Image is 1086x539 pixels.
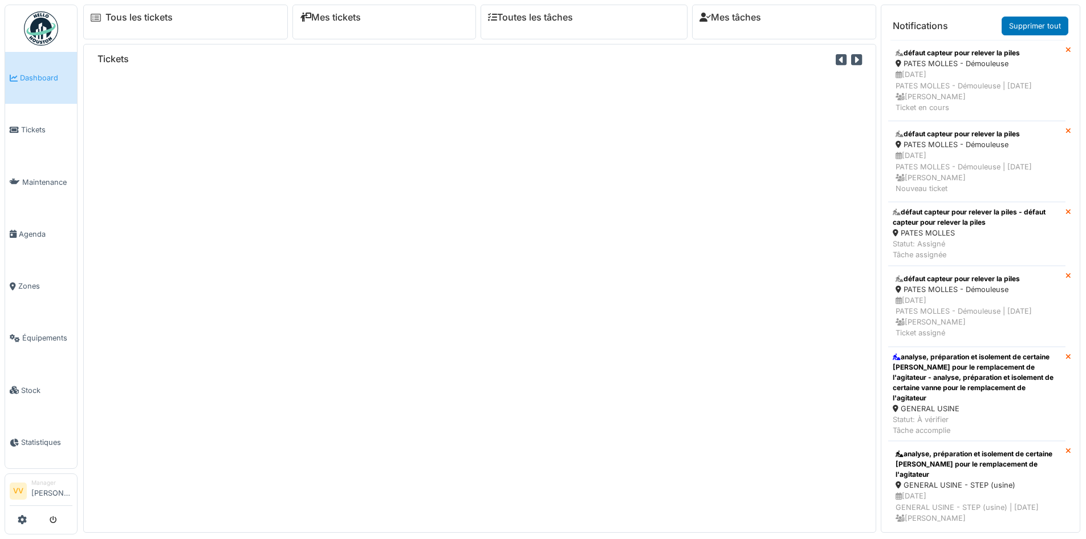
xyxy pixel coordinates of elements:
[896,129,1058,139] div: défaut capteur pour relever la piles
[22,177,72,188] span: Maintenance
[893,414,1061,436] div: Statut: À vérifier Tâche accomplie
[896,449,1058,480] div: analyse, préparation et isolement de certaine [PERSON_NAME] pour le remplacement de l'agitateur
[888,40,1065,121] a: défaut capteur pour relever la piles PATES MOLLES - Démouleuse [DATE]PATES MOLLES - Démouleuse | ...
[896,58,1058,69] div: PATES MOLLES - Démouleuse
[896,150,1058,194] div: [DATE] PATES MOLLES - Démouleuse | [DATE] [PERSON_NAME] Nouveau ticket
[888,202,1065,266] a: défaut capteur pour relever la piles - défaut capteur pour relever la piles PATES MOLLES Statut: ...
[19,229,72,240] span: Agenda
[893,238,1061,260] div: Statut: Assigné Tâche assignée
[5,312,77,364] a: Équipements
[488,12,573,23] a: Toutes les tâches
[300,12,361,23] a: Mes tickets
[105,12,173,23] a: Tous les tickets
[893,352,1061,403] div: analyse, préparation et isolement de certaine [PERSON_NAME] pour le remplacement de l'agitateur -...
[24,11,58,46] img: Badge_color-CXgf-gQk.svg
[5,260,77,312] a: Zones
[5,156,77,208] a: Maintenance
[888,266,1065,347] a: défaut capteur pour relever la piles PATES MOLLES - Démouleuse [DATE]PATES MOLLES - Démouleuse | ...
[896,491,1058,534] div: [DATE] GENERAL USINE - STEP (usine) | [DATE] [PERSON_NAME] Ticket en cours
[888,347,1065,441] a: analyse, préparation et isolement de certaine [PERSON_NAME] pour le remplacement de l'agitateur -...
[896,48,1058,58] div: défaut capteur pour relever la piles
[5,52,77,104] a: Dashboard
[22,333,72,343] span: Équipements
[896,139,1058,150] div: PATES MOLLES - Démouleuse
[699,12,761,23] a: Mes tâches
[21,124,72,135] span: Tickets
[896,69,1058,113] div: [DATE] PATES MOLLES - Démouleuse | [DATE] [PERSON_NAME] Ticket en cours
[888,121,1065,202] a: défaut capteur pour relever la piles PATES MOLLES - Démouleuse [DATE]PATES MOLLES - Démouleuse | ...
[97,54,129,64] h6: Tickets
[5,104,77,156] a: Tickets
[20,72,72,83] span: Dashboard
[5,364,77,416] a: Stock
[1002,17,1068,35] a: Supprimer tout
[896,480,1058,491] div: GENERAL USINE - STEP (usine)
[31,479,72,487] div: Manager
[893,403,1061,414] div: GENERAL USINE
[18,281,72,291] span: Zones
[896,295,1058,339] div: [DATE] PATES MOLLES - Démouleuse | [DATE] [PERSON_NAME] Ticket assigné
[10,479,72,506] a: VV Manager[PERSON_NAME]
[31,479,72,503] li: [PERSON_NAME]
[893,228,1061,238] div: PATES MOLLES
[896,274,1058,284] div: défaut capteur pour relever la piles
[896,284,1058,295] div: PATES MOLLES - Démouleuse
[893,21,948,31] h6: Notifications
[21,437,72,448] span: Statistiques
[10,483,27,500] li: VV
[893,207,1061,228] div: défaut capteur pour relever la piles - défaut capteur pour relever la piles
[21,385,72,396] span: Stock
[5,208,77,260] a: Agenda
[5,416,77,468] a: Statistiques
